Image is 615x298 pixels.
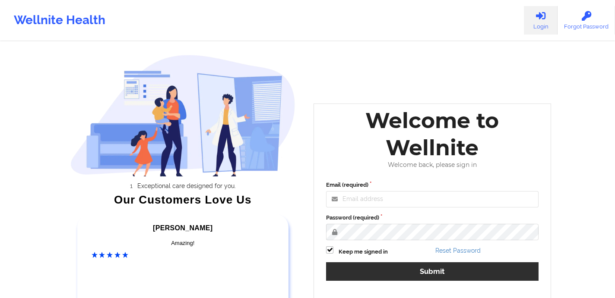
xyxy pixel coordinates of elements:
[435,247,481,254] a: Reset Password
[92,239,275,248] div: Amazing!
[320,161,545,169] div: Welcome back, please sign in
[326,213,539,222] label: Password (required)
[153,224,212,232] span: [PERSON_NAME]
[326,191,539,207] input: Email address
[339,248,388,256] label: Keep me signed in
[70,54,296,176] img: wellnite-auth-hero_200.c722682e.png
[70,195,296,204] div: Our Customers Love Us
[558,6,615,35] a: Forgot Password
[326,181,539,189] label: Email (required)
[320,107,545,161] div: Welcome to Wellnite
[78,182,295,189] li: Exceptional care designed for you.
[326,262,539,281] button: Submit
[524,6,558,35] a: Login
